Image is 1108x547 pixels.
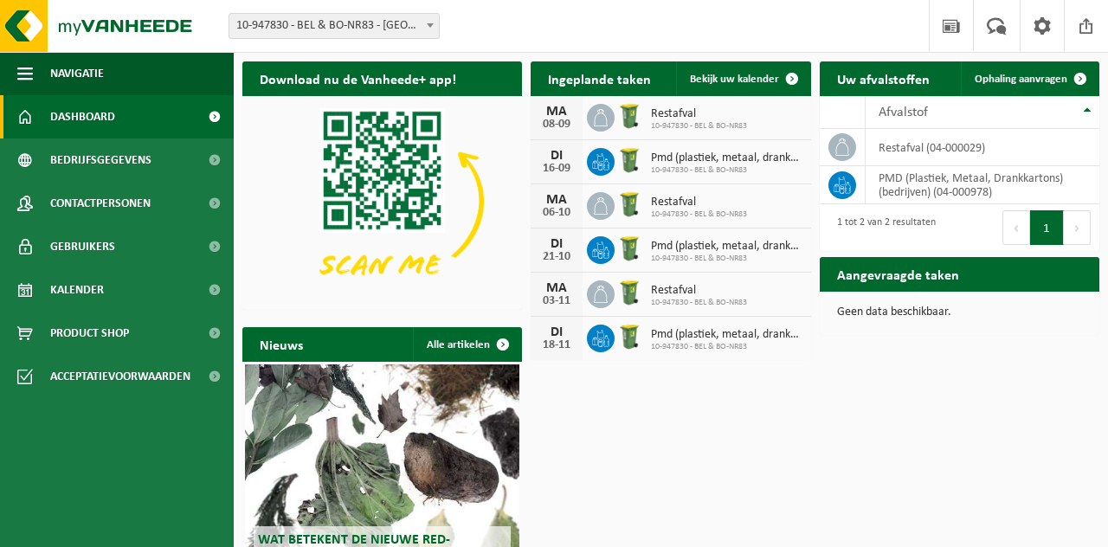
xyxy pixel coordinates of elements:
[837,306,1082,319] p: Geen data beschikbaar.
[615,145,644,175] img: WB-0240-HPE-GN-51
[50,95,115,138] span: Dashboard
[615,101,644,131] img: WB-0240-HPE-GN-51
[539,237,574,251] div: DI
[651,284,747,298] span: Restafval
[50,355,190,398] span: Acceptatievoorwaarden
[531,61,668,95] h2: Ingeplande taken
[242,96,522,306] img: Download de VHEPlus App
[651,165,802,176] span: 10-947830 - BEL & BO-NR83
[539,339,574,351] div: 18-11
[615,234,644,263] img: WB-0240-HPE-GN-51
[413,327,520,362] a: Alle artikelen
[539,295,574,307] div: 03-11
[820,61,947,95] h2: Uw afvalstoffen
[615,190,644,219] img: WB-0240-HPE-GN-51
[539,193,574,207] div: MA
[50,138,151,182] span: Bedrijfsgegevens
[866,129,1099,166] td: restafval (04-000029)
[539,281,574,295] div: MA
[539,207,574,219] div: 06-10
[879,106,928,119] span: Afvalstof
[651,240,802,254] span: Pmd (plastiek, metaal, drankkartons) (bedrijven)
[242,327,320,361] h2: Nieuws
[651,328,802,342] span: Pmd (plastiek, metaal, drankkartons) (bedrijven)
[539,119,574,131] div: 08-09
[828,209,936,247] div: 1 tot 2 van 2 resultaten
[539,149,574,163] div: DI
[50,225,115,268] span: Gebruikers
[820,257,976,291] h2: Aangevraagde taken
[1002,210,1030,245] button: Previous
[539,325,574,339] div: DI
[242,61,473,95] h2: Download nu de Vanheede+ app!
[50,182,151,225] span: Contactpersonen
[615,322,644,351] img: WB-0240-HPE-GN-51
[651,209,747,220] span: 10-947830 - BEL & BO-NR83
[50,268,104,312] span: Kalender
[229,14,439,38] span: 10-947830 - BEL & BO-NR83 - BIERBEEK
[651,254,802,264] span: 10-947830 - BEL & BO-NR83
[229,13,440,39] span: 10-947830 - BEL & BO-NR83 - BIERBEEK
[50,52,104,95] span: Navigatie
[676,61,809,96] a: Bekijk uw kalender
[1030,210,1064,245] button: 1
[1064,210,1091,245] button: Next
[651,342,802,352] span: 10-947830 - BEL & BO-NR83
[651,151,802,165] span: Pmd (plastiek, metaal, drankkartons) (bedrijven)
[50,312,129,355] span: Product Shop
[651,298,747,308] span: 10-947830 - BEL & BO-NR83
[975,74,1067,85] span: Ophaling aanvragen
[651,107,747,121] span: Restafval
[651,121,747,132] span: 10-947830 - BEL & BO-NR83
[539,251,574,263] div: 21-10
[539,105,574,119] div: MA
[961,61,1098,96] a: Ophaling aanvragen
[866,166,1099,204] td: PMD (Plastiek, Metaal, Drankkartons) (bedrijven) (04-000978)
[615,278,644,307] img: WB-0240-HPE-GN-51
[690,74,779,85] span: Bekijk uw kalender
[651,196,747,209] span: Restafval
[539,163,574,175] div: 16-09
